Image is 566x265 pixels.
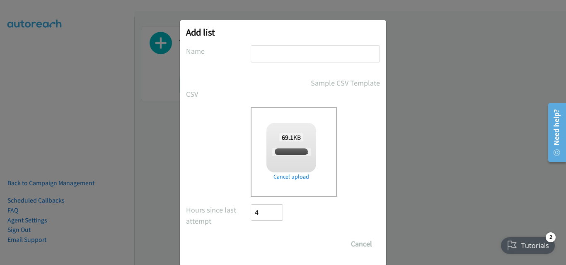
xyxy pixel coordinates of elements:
[186,204,251,227] label: Hours since last attempt
[186,26,380,38] h2: Add list
[272,148,331,156] span: report1755730801089.csv
[186,45,251,57] label: Name
[496,229,560,259] iframe: Checklist
[279,133,304,141] span: KB
[282,133,293,141] strong: 69.1
[266,172,316,181] a: Cancel upload
[186,88,251,100] label: CSV
[542,100,566,165] iframe: Resource Center
[311,77,380,88] a: Sample CSV Template
[343,236,380,252] button: Cancel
